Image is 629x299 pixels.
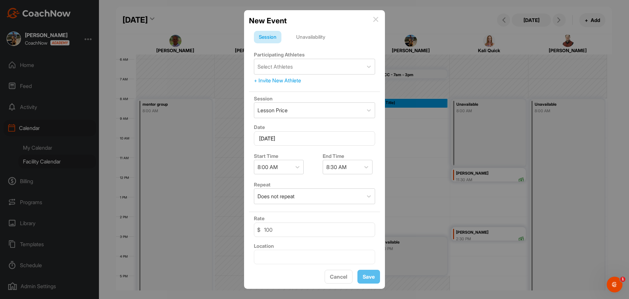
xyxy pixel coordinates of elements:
[254,243,274,249] label: Location
[363,273,375,280] span: Save
[257,106,288,114] div: Lesson Price
[257,226,260,234] span: $
[323,153,344,159] label: End Time
[257,163,278,171] div: 8:00 AM
[254,223,375,237] input: 0
[257,192,295,200] div: Does not repeat
[254,131,375,146] input: Select Date
[254,215,265,222] label: Rate
[291,31,330,43] div: Unavailability
[357,270,380,284] button: Save
[325,270,353,284] button: Cancel
[254,182,271,188] label: Repeat
[254,76,375,84] div: + Invite New Athlete
[326,163,347,171] div: 8:30 AM
[373,17,378,22] img: info
[257,63,293,71] div: Select Athletes
[607,277,622,292] iframe: Intercom live chat
[620,277,625,282] span: 1
[254,96,273,102] label: Session
[330,273,347,280] span: Cancel
[254,124,265,130] label: Date
[254,52,305,58] label: Participating Athletes
[254,31,281,43] div: Session
[254,153,278,159] label: Start Time
[249,15,287,26] h2: New Event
